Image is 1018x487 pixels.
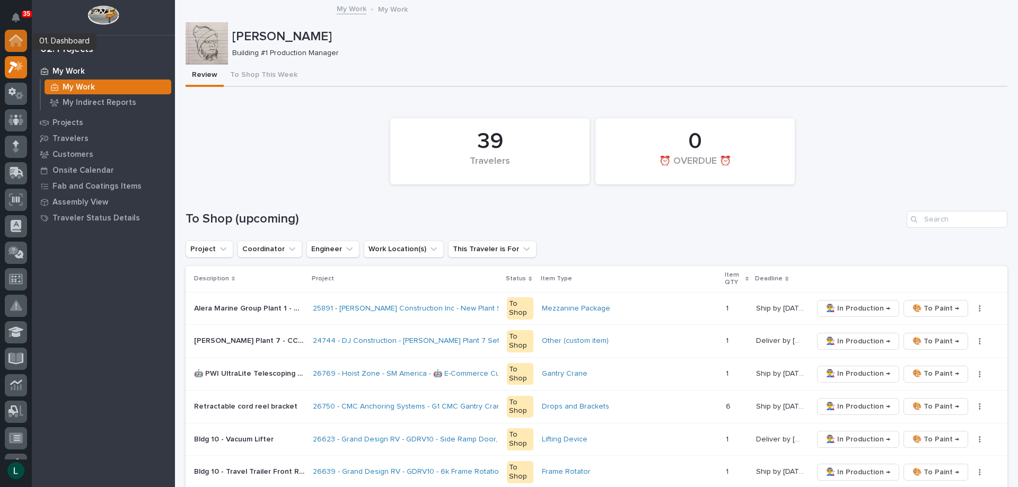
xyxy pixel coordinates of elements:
[186,292,1007,325] tr: Alera Marine Group Plant 1 - Mezzanine #4Alera Marine Group Plant 1 - Mezzanine #4 25891 - [PERSO...
[52,134,89,144] p: Travelers
[306,241,359,258] button: Engineer
[817,300,899,317] button: 👨‍🏭 In Production →
[507,396,533,418] div: To Shop
[826,367,890,380] span: 👨‍🏭 In Production →
[313,467,518,476] a: 26639 - Grand Design RV - GDRV10 - 6k Frame Rotation Unit
[912,400,959,413] span: 🎨 To Paint →
[912,466,959,479] span: 🎨 To Paint →
[907,211,1007,228] div: Search
[726,334,731,346] p: 1
[312,273,334,285] p: Project
[232,49,999,58] p: Building #1 Production Manager
[542,402,609,411] a: Drops and Brackets
[542,467,591,476] a: Frame Rotator
[364,241,444,258] button: Work Location(s)
[23,10,30,17] p: 35
[63,83,95,92] p: My Work
[903,464,968,481] button: 🎨 To Paint →
[378,3,408,14] p: My Work
[41,79,175,94] a: My Work
[313,369,548,378] a: 26769 - Hoist Zone - SM America - 🤖 E-Commerce Custom Crane(s)
[903,431,968,448] button: 🎨 To Paint →
[542,304,610,313] a: Mezzanine Package
[726,302,731,313] p: 1
[313,402,510,411] a: 26750 - CMC Anchoring Systems - G1 CMC Gantry Cranes
[725,269,743,289] p: Item QTY
[52,198,108,207] p: Assembly View
[541,273,572,285] p: Item Type
[507,297,533,320] div: To Shop
[5,459,27,482] button: users-avatar
[817,431,899,448] button: 👨‍🏭 In Production →
[313,304,586,313] a: 25891 - [PERSON_NAME] Construction Inc - New Plant Setup - Mezzanine Project
[726,367,731,378] p: 1
[912,367,959,380] span: 🎨 To Paint →
[912,302,959,315] span: 🎨 To Paint →
[903,366,968,383] button: 🎨 To Paint →
[408,156,572,178] div: Travelers
[186,211,902,227] h1: To Shop (upcoming)
[52,166,114,175] p: Onsite Calendar
[826,466,890,479] span: 👨‍🏭 In Production →
[186,423,1007,456] tr: Bldg 10 - Vacuum LifterBldg 10 - Vacuum Lifter 26623 - Grand Design RV - GDRV10 - Side Ramp Door,...
[817,333,899,350] button: 👨‍🏭 In Production →
[507,363,533,385] div: To Shop
[52,118,83,128] p: Projects
[52,150,93,160] p: Customers
[32,146,175,162] a: Customers
[32,194,175,210] a: Assembly View
[186,358,1007,391] tr: 🤖 PWI UltraLite Telescoping Gantry Crane (12' – 16' HUB Range)🤖 PWI UltraLite Telescoping Gantry ...
[194,334,306,346] p: Brinkley Plant 7 - CCO-007 Vacuum Cap Lifter
[41,95,175,110] a: My Indirect Reports
[313,337,508,346] a: 24744 - DJ Construction - [PERSON_NAME] Plant 7 Setup
[52,214,140,223] p: Traveler Status Details
[507,461,533,483] div: To Shop
[506,273,526,285] p: Status
[13,13,27,30] div: Notifications35
[912,335,959,348] span: 🎨 To Paint →
[726,433,731,444] p: 1
[32,130,175,146] a: Travelers
[912,433,959,446] span: 🎨 To Paint →
[613,128,777,155] div: 0
[194,465,306,476] p: Bldg 10 - Travel Trailer Front Rotational Unit 3K Unit
[903,300,968,317] button: 🎨 To Paint →
[613,156,777,178] div: ⏰ OVERDUE ⏰
[756,334,806,346] p: Deliver by 9/3/25
[194,367,306,378] p: 🤖 PWI UltraLite Telescoping Gantry Crane (12' – 16' HUB Range)
[756,302,806,313] p: Ship by [DATE]
[448,241,537,258] button: This Traveler is For
[232,29,1003,45] p: [PERSON_NAME]
[817,366,899,383] button: 👨‍🏭 In Production →
[507,330,533,352] div: To Shop
[87,5,119,25] img: Workspace Logo
[756,400,806,411] p: Ship by [DATE]
[186,325,1007,358] tr: [PERSON_NAME] Plant 7 - CCO-007 Vacuum Cap Lifter[PERSON_NAME] Plant 7 - CCO-007 Vacuum Cap Lifte...
[224,65,304,87] button: To Shop This Week
[726,465,731,476] p: 1
[52,67,85,76] p: My Work
[826,302,890,315] span: 👨‍🏭 In Production →
[32,178,175,194] a: Fab and Coatings Items
[40,44,93,56] div: 02. Projects
[32,114,175,130] a: Projects
[238,241,302,258] button: Coordinator
[903,333,968,350] button: 🎨 To Paint →
[313,435,519,444] a: 26623 - Grand Design RV - GDRV10 - Side Ramp Door, Hoop
[194,302,306,313] p: Alera Marine Group Plant 1 - Mezzanine #4
[186,390,1007,423] tr: Retractable cord reel bracketRetractable cord reel bracket 26750 - CMC Anchoring Systems - G1 CMC...
[194,433,276,444] p: Bldg 10 - Vacuum Lifter
[756,367,806,378] p: Ship by [DATE]
[63,98,136,108] p: My Indirect Reports
[337,2,366,14] a: My Work
[32,63,175,79] a: My Work
[826,400,890,413] span: 👨‍🏭 In Production →
[52,182,142,191] p: Fab and Coatings Items
[542,435,587,444] a: Lifting Device
[542,337,609,346] a: Other (custom item)
[32,210,175,226] a: Traveler Status Details
[903,398,968,415] button: 🎨 To Paint →
[826,335,890,348] span: 👨‍🏭 In Production →
[542,369,587,378] a: Gantry Crane
[826,433,890,446] span: 👨‍🏭 In Production →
